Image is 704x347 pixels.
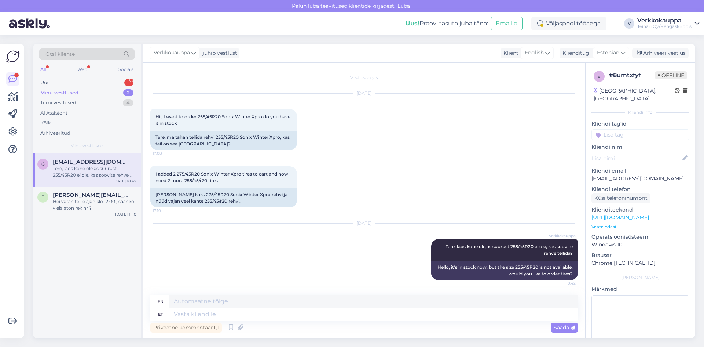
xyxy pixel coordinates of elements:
span: Hi , I want to order 255/45R20 Sonix Winter Xpro do you have it in stock [155,114,291,126]
span: Minu vestlused [70,142,103,149]
p: Vaata edasi ... [591,224,689,230]
span: Saada [554,324,575,331]
a: VerkkokauppaTeinari Oy/Rengaskirppis [637,18,700,29]
b: Uus! [406,20,419,27]
span: giaphongls191@gmail.com [53,159,129,165]
div: Klient [500,49,518,57]
div: 2 [123,89,133,97]
div: Arhiveeri vestlus [632,48,689,58]
span: 8 [598,73,601,79]
span: Verkkokauppa [154,49,190,57]
span: t [42,194,44,200]
div: AI Assistent [40,109,67,117]
span: timo.elomaa@hotmail.com [53,192,129,198]
div: Uus [40,79,49,86]
div: Arhiveeritud [40,130,70,137]
div: All [39,65,47,74]
div: Vestlus algas [150,75,578,81]
div: Hello, it's in stock now, but the size 255/45R20 is not available, would you like to order tires? [431,261,578,280]
p: Kliendi tag'id [591,120,689,128]
p: Kliendi telefon [591,185,689,193]
div: Hei varan teille ajan klo 12.00 , saanko vielä aton rek nr ? [53,198,136,212]
p: Märkmed [591,285,689,293]
div: Web [76,65,89,74]
p: Klienditeekond [591,206,689,214]
p: Kliendi email [591,167,689,175]
span: g [41,161,45,167]
div: Teinari Oy/Rengaskirppis [637,24,692,29]
p: [EMAIL_ADDRESS][DOMAIN_NAME] [591,175,689,182]
p: Brauser [591,252,689,259]
span: Offline [655,71,687,79]
div: [PERSON_NAME] [591,274,689,281]
div: # 8umtxfyf [609,71,655,80]
button: Emailid [491,17,522,30]
div: [DATE] 10:42 [113,178,136,184]
span: I added 2 275/45R20 Sonix Winter Xpro tires to cart and now need 2 more 255/45/r20 tires [155,171,289,183]
p: Windows 10 [591,241,689,249]
div: Väljaspool tööaega [531,17,606,30]
div: Proovi tasuta juba täna: [406,19,488,28]
div: Socials [117,65,135,74]
div: [DATE] 11:10 [115,212,136,217]
span: Tere, laos kohe ole,as suurust 255/45R20 ei ole, kas soovite rehve tellida? [445,244,574,256]
div: 4 [123,99,133,106]
div: Verkkokauppa [637,18,692,24]
span: Verkkokauppa [548,233,576,239]
div: 1 [124,79,133,86]
span: Otsi kliente [45,50,75,58]
span: Luba [395,3,412,9]
span: Estonian [597,49,619,57]
div: Minu vestlused [40,89,78,97]
input: Lisa tag [591,129,689,140]
p: Chrome [TECHNICAL_ID] [591,259,689,267]
div: Tere, laos kohe ole,as suurust 255/45R20 ei ole, kas soovite rehve tellida? [53,165,136,178]
input: Lisa nimi [592,154,681,162]
div: [DATE] [150,90,578,97]
span: 10:42 [548,281,576,286]
div: [PERSON_NAME] kaks 275/45R20 Sonix Winter Xpro rehvi ja nüüd vajan veel kahte 255/45/r20 rehvi. [150,188,297,207]
p: Kliendi nimi [591,143,689,151]
div: Klienditugi [560,49,591,57]
p: Operatsioonisüsteem [591,233,689,241]
div: Küsi telefoninumbrit [591,193,650,203]
div: [GEOGRAPHIC_DATA], [GEOGRAPHIC_DATA] [594,87,675,102]
span: 17:10 [153,208,180,213]
div: Kõik [40,119,51,127]
a: [URL][DOMAIN_NAME] [591,214,649,221]
div: en [158,295,164,308]
span: English [525,49,544,57]
div: V [624,18,634,29]
span: 17:08 [153,151,180,156]
img: Askly Logo [6,50,20,64]
div: Kliendi info [591,109,689,116]
div: Tere, ma tahan tellida rehvi 255/45R20 Sonix Winter Xpro, kas teil on see [GEOGRAPHIC_DATA]? [150,131,297,150]
div: et [158,308,163,321]
div: Tiimi vestlused [40,99,76,106]
div: Privaatne kommentaar [150,323,222,333]
div: [DATE] [150,220,578,227]
div: juhib vestlust [200,49,237,57]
